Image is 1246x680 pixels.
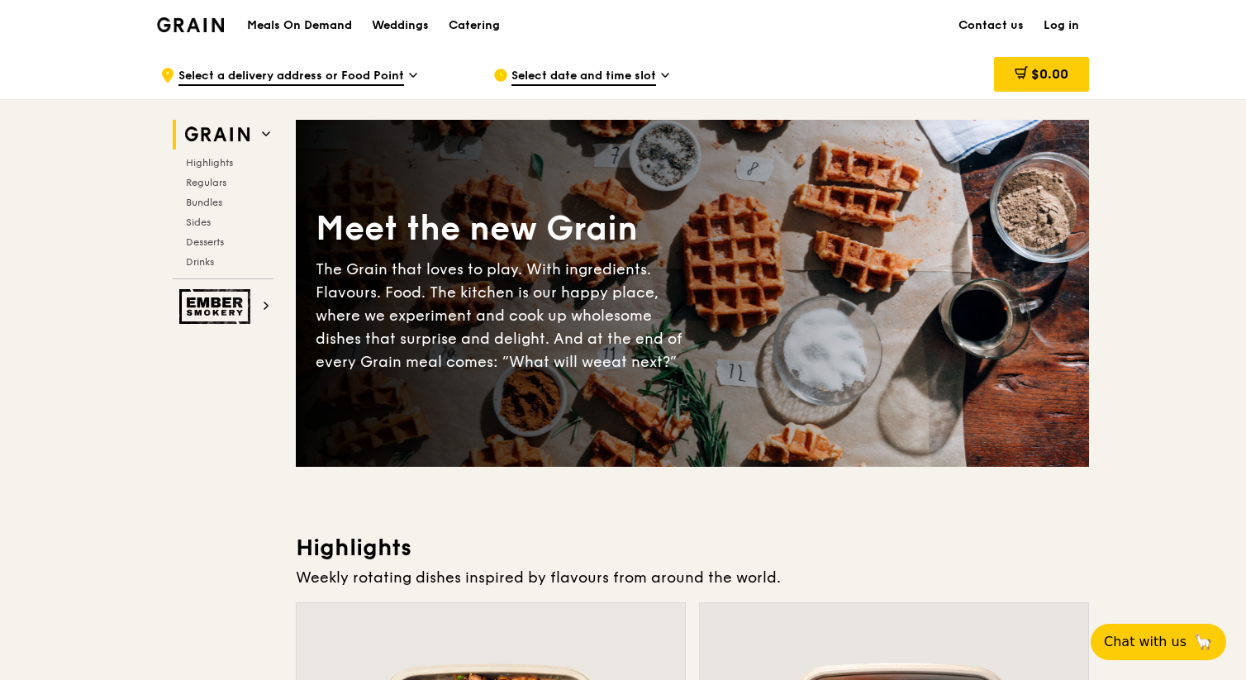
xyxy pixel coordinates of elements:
img: Grain [157,17,224,32]
div: Weddings [372,1,429,50]
div: Meet the new Grain [316,207,692,251]
span: Regulars [186,177,226,188]
img: Grain web logo [179,120,255,150]
span: Highlights [186,157,233,169]
span: Drinks [186,256,214,268]
a: Contact us [949,1,1034,50]
h3: Highlights [296,533,1089,563]
img: Ember Smokery web logo [179,289,255,324]
span: eat next?” [602,353,677,371]
span: Select date and time slot [511,68,656,86]
span: Sides [186,216,211,228]
span: Bundles [186,197,222,208]
span: Desserts [186,236,224,248]
h1: Meals On Demand [247,17,352,34]
span: $0.00 [1031,66,1068,82]
span: Chat with us [1104,632,1187,652]
a: Weddings [362,1,439,50]
div: Weekly rotating dishes inspired by flavours from around the world. [296,566,1089,589]
span: Select a delivery address or Food Point [178,68,404,86]
button: Chat with us🦙 [1091,624,1226,660]
a: Catering [439,1,510,50]
div: The Grain that loves to play. With ingredients. Flavours. Food. The kitchen is our happy place, w... [316,258,692,373]
a: Log in [1034,1,1089,50]
div: Catering [449,1,500,50]
span: 🦙 [1193,632,1213,652]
